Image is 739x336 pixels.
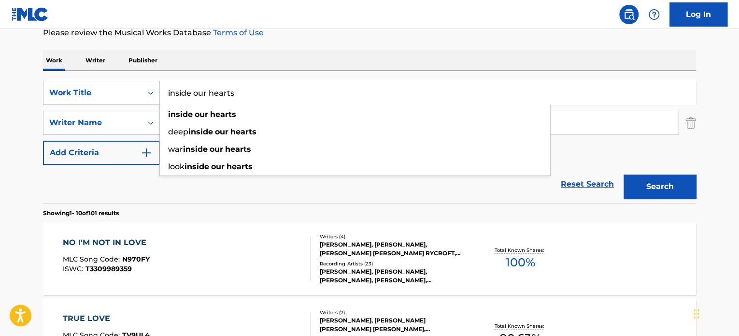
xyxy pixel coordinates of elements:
[210,145,223,154] strong: our
[211,28,264,37] a: Terms of Use
[494,247,546,254] p: Total Known Shares:
[644,5,664,24] div: Help
[168,110,193,119] strong: inside
[320,267,466,285] div: [PERSON_NAME], [PERSON_NAME], [PERSON_NAME], [PERSON_NAME], [PERSON_NAME]
[624,175,696,199] button: Search
[49,117,136,129] div: Writer Name
[43,141,160,165] button: Add Criteria
[122,255,150,263] span: N970FY
[43,27,696,39] p: Please review the Musical Works Database
[556,174,619,195] a: Reset Search
[691,290,739,336] iframe: Chat Widget
[669,2,727,27] a: Log In
[141,147,152,159] img: 9d2ae6d4665cec9f34b9.svg
[43,50,65,71] p: Work
[63,255,122,263] span: MLC Song Code :
[12,7,49,21] img: MLC Logo
[63,313,150,324] div: TRUE LOVE
[623,9,635,20] img: search
[505,254,535,271] span: 100 %
[211,162,225,171] strong: our
[183,145,208,154] strong: inside
[195,110,208,119] strong: our
[126,50,160,71] p: Publisher
[168,162,185,171] span: look
[320,316,466,334] div: [PERSON_NAME], [PERSON_NAME] [PERSON_NAME] [PERSON_NAME], [PERSON_NAME], [PERSON_NAME], [PERSON_N...
[188,127,213,136] strong: inside
[225,145,251,154] strong: hearts
[63,237,151,248] div: NO I'M NOT IN LOVE
[320,309,466,316] div: Writers ( 7 )
[320,240,466,258] div: [PERSON_NAME], [PERSON_NAME], [PERSON_NAME] [PERSON_NAME] RYCROFT, [PERSON_NAME]
[694,299,699,328] div: Drag
[685,111,696,135] img: Delete Criterion
[49,87,136,99] div: Work Title
[43,209,119,218] p: Showing 1 - 10 of 101 results
[168,127,188,136] span: deep
[85,264,132,273] span: T3309989359
[227,162,253,171] strong: hearts
[320,233,466,240] div: Writers ( 4 )
[230,127,256,136] strong: hearts
[43,81,696,204] form: Search Form
[215,127,228,136] strong: our
[63,264,85,273] span: ISWC :
[210,110,236,119] strong: hearts
[43,222,696,295] a: NO I'M NOT IN LOVEMLC Song Code:N970FYISWC:T3309989359Writers (4)[PERSON_NAME], [PERSON_NAME], [P...
[320,260,466,267] div: Recording Artists ( 23 )
[83,50,108,71] p: Writer
[185,162,209,171] strong: inside
[168,145,183,154] span: war
[619,5,639,24] a: Public Search
[494,322,546,330] p: Total Known Shares:
[648,9,660,20] img: help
